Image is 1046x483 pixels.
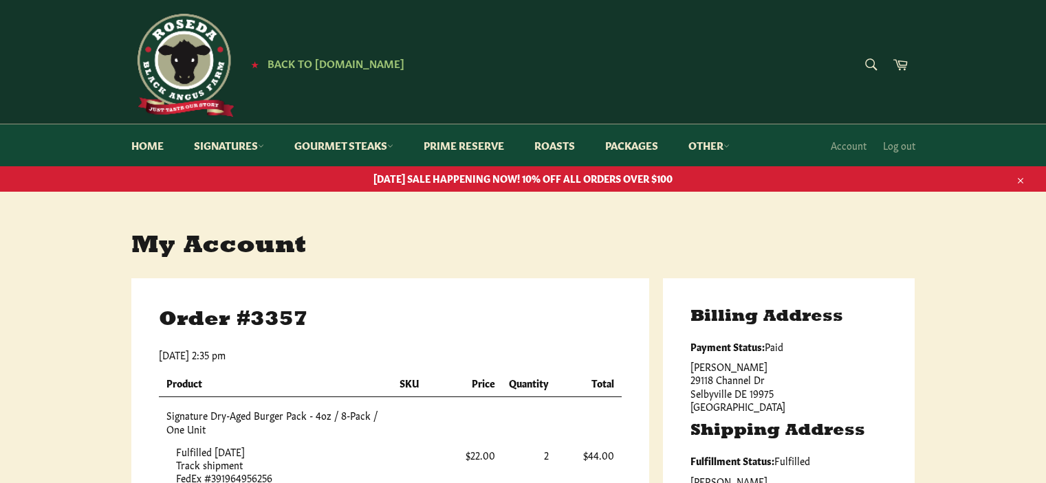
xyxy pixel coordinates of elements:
a: Track shipment [176,458,243,471]
a: Signature Dry-Aged Burger Pack - 4oz / 8-Pack / One Unit [166,408,378,435]
h1: My Account [131,233,915,260]
th: SKU [393,369,459,396]
a: Packages [591,124,672,166]
div: $22.00 [466,449,495,462]
a: Log out [876,125,922,166]
a: Home [118,124,177,166]
a: Prime Reserve [410,124,518,166]
span: ★ [251,58,259,69]
h3: Shipping Address [690,420,888,442]
img: Roseda Beef [131,14,235,117]
h2: Order #3357 [159,306,622,334]
th: Product [159,369,393,396]
strong: Payment Status: [690,339,765,353]
a: Gourmet Steaks [281,124,407,166]
th: Price [459,369,502,396]
th: Quantity [502,369,556,396]
a: Other [675,124,743,166]
a: ★ Back to [DOMAIN_NAME] [244,58,404,69]
th: Total [556,369,621,396]
p: [PERSON_NAME] 29118 Channel Dr Selbyville DE 19975 [GEOGRAPHIC_DATA] [690,360,888,413]
p: Paid [690,340,888,353]
a: Signatures [180,124,278,166]
p: Fulfilled [690,454,888,467]
a: Roasts [521,124,589,166]
span: Back to [DOMAIN_NAME] [268,56,404,70]
strong: Fulfillment Status: [690,453,774,467]
p: [DATE] 2:35 pm [159,348,622,361]
a: Account [824,125,873,166]
h3: Billing Address [690,306,888,328]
